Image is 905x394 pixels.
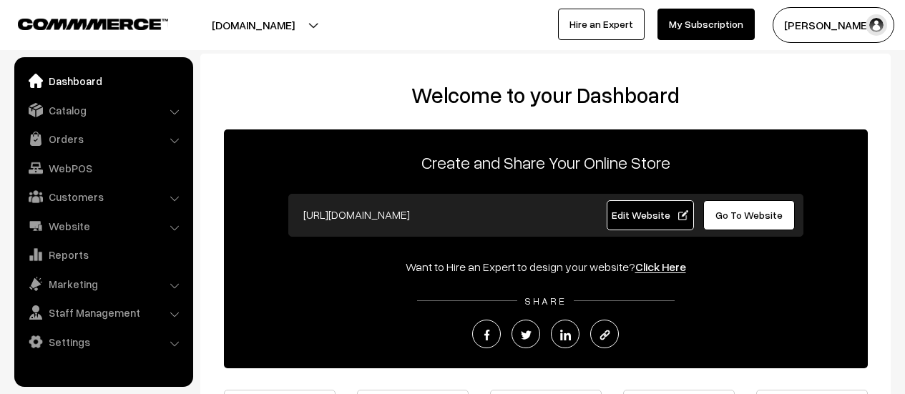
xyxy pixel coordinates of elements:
[18,213,188,239] a: Website
[866,14,887,36] img: user
[558,9,645,40] a: Hire an Expert
[18,300,188,325] a: Staff Management
[18,97,188,123] a: Catalog
[224,258,868,275] div: Want to Hire an Expert to design your website?
[657,9,755,40] a: My Subscription
[18,271,188,297] a: Marketing
[18,19,168,29] img: COMMMERCE
[18,155,188,181] a: WebPOS
[162,7,345,43] button: [DOMAIN_NAME]
[18,14,143,31] a: COMMMERCE
[517,295,574,307] span: SHARE
[18,329,188,355] a: Settings
[224,149,868,175] p: Create and Share Your Online Store
[607,200,694,230] a: Edit Website
[18,242,188,267] a: Reports
[635,260,686,274] a: Click Here
[612,209,688,221] span: Edit Website
[715,209,783,221] span: Go To Website
[703,200,796,230] a: Go To Website
[18,184,188,210] a: Customers
[18,68,188,94] a: Dashboard
[215,82,876,108] h2: Welcome to your Dashboard
[773,7,894,43] button: [PERSON_NAME]
[18,126,188,152] a: Orders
